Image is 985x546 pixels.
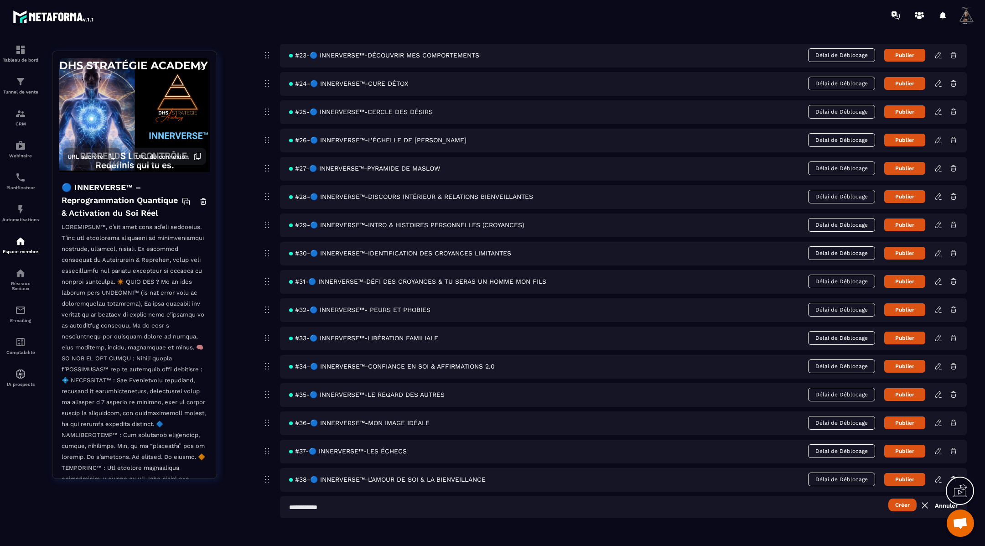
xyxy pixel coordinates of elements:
[289,363,495,370] span: #34-🔵 INNERVERSE™-CONFIANCE EN SOI & AFFIRMATIONS 2.0
[13,8,95,25] img: logo
[2,318,39,323] p: E-mailing
[884,49,925,62] button: Publier
[884,473,925,486] button: Publier
[884,416,925,429] button: Publier
[2,249,39,254] p: Espace membre
[808,161,875,175] span: Délai de Déblocage
[15,305,26,316] img: email
[2,330,39,362] a: accountantaccountantComptabilité
[289,80,408,87] span: #24-🔵 INNERVERSE™-CURE DÉTOX
[884,247,925,260] button: Publier
[15,140,26,151] img: automations
[15,204,26,215] img: automations
[289,447,407,455] span: #37-🔵 INNERVERSE™-LES ÉCHECS
[289,193,533,200] span: #28-🔵 INNERVERSE™-DISCOURS INTÉRIEUR & RELATIONS BIENVEILLANTES
[289,52,479,59] span: #23-🔵 INNERVERSE™-DÉCOUVRIR MES COMPORTEMENTS
[808,133,875,147] span: Délai de Déblocage
[2,281,39,291] p: Réseaux Sociaux
[808,444,875,458] span: Délai de Déblocage
[884,388,925,401] button: Publier
[2,382,39,387] p: IA prospects
[289,419,430,426] span: #36-🔵 INNERVERSE™-MON IMAGE IDÉALE
[289,136,467,144] span: #26-🔵 INNERVERSE™-L’ÉCHELLE DE [PERSON_NAME]
[808,246,875,260] span: Délai de Déblocage
[808,473,875,486] span: Délai de Déblocage
[2,165,39,197] a: schedulerschedulerPlanificateur
[2,298,39,330] a: emailemailE-mailing
[884,162,925,175] button: Publier
[808,331,875,345] span: Délai de Déblocage
[289,108,433,115] span: #25-🔵 INNERVERSE™-CERCLE DES DÉSIRS
[2,197,39,229] a: automationsautomationsAutomatisations
[289,391,445,398] span: #35-🔵 INNERVERSE™-LE REGARD DES AUTRES
[808,303,875,317] span: Délai de Déblocage
[884,190,925,203] button: Publier
[884,445,925,458] button: Publier
[2,261,39,298] a: social-networksocial-networkRéseaux Sociaux
[884,218,925,231] button: Publier
[884,77,925,90] button: Publier
[63,148,121,165] button: URL secrète
[289,306,430,313] span: #32-🔵 INNERVERSE™- PEURS ET PHOBIES
[131,148,206,165] button: URL de connexion
[884,303,925,316] button: Publier
[15,172,26,183] img: scheduler
[2,133,39,165] a: automationsautomationsWebinaire
[15,268,26,279] img: social-network
[2,185,39,190] p: Planificateur
[808,359,875,373] span: Délai de Déblocage
[289,221,524,229] span: #29-🔵 INNERVERSE™-INTRO & HISTOIRES PERSONNELLES (CROYANCES)
[808,48,875,62] span: Délai de Déblocage
[884,134,925,146] button: Publier
[15,44,26,55] img: formation
[2,37,39,69] a: formationformationTableau de bord
[2,217,39,222] p: Automatisations
[15,337,26,348] img: accountant
[808,105,875,119] span: Délai de Déblocage
[289,165,440,172] span: #27-🔵 INNERVERSE™-PYRAMIDE DE MASLOW
[884,360,925,373] button: Publier
[289,476,486,483] span: #38-🔵 INNERVERSE™-L’AMOUR DE SOI & LA BIENVEILLANCE
[15,76,26,87] img: formation
[884,275,925,288] button: Publier
[15,369,26,380] img: automations
[808,218,875,232] span: Délai de Déblocage
[808,416,875,430] span: Délai de Déblocage
[2,57,39,62] p: Tableau de bord
[2,121,39,126] p: CRM
[2,69,39,101] a: formationformationTunnel de vente
[2,350,39,355] p: Comptabilité
[808,388,875,401] span: Délai de Déblocage
[289,278,546,285] span: #31-🔵 INNERVERSE™-DÉFI DES CROYANCES & TU SERAS UN HOMME MON FILS
[808,77,875,90] span: Délai de Déblocage
[808,190,875,203] span: Délai de Déblocage
[884,105,925,118] button: Publier
[289,250,511,257] span: #30-🔵 INNERVERSE™-IDENTIFICATION DES CROYANCES LIMITANTES
[62,181,182,219] h4: 🔵 INNERVERSE™ – Reprogrammation Quantique & Activation du Soi Réel
[919,500,958,511] a: Annuler
[884,332,925,344] button: Publier
[888,499,917,511] button: Créer
[15,236,26,247] img: automations
[2,101,39,133] a: formationformationCRM
[2,89,39,94] p: Tunnel de vente
[136,153,189,160] span: URL de connexion
[59,58,210,172] img: background
[289,334,438,342] span: #33-🔵 INNERVERSE™-LIBÉRATION FAMILIALE
[2,229,39,261] a: automationsautomationsEspace membre
[808,275,875,288] span: Délai de Déblocage
[15,108,26,119] img: formation
[2,153,39,158] p: Webinaire
[947,510,974,537] a: Ouvrir le chat
[67,153,104,160] span: URL secrète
